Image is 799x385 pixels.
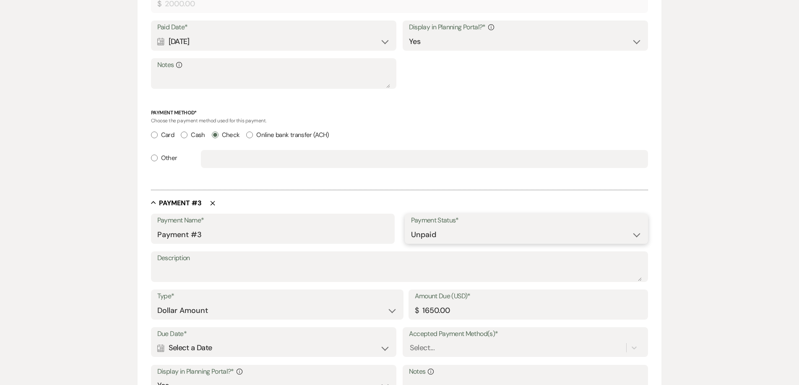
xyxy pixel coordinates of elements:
label: Online bank transfer (ACH) [246,129,329,141]
label: Notes [409,366,642,378]
h5: Payment # 3 [159,199,202,208]
span: Choose the payment method used for this payment. [151,117,266,124]
input: Cash [181,132,187,138]
label: Payment Status* [411,214,642,227]
label: Payment Name* [157,214,388,227]
label: Due Date* [157,328,390,340]
label: Other [151,152,177,164]
label: Cash [181,129,205,141]
p: Payment Method* [151,109,648,117]
div: $ [415,305,419,316]
div: Select... [410,342,435,354]
label: Check [212,129,240,141]
input: Other [151,155,158,161]
input: Card [151,132,158,138]
label: Display in Planning Portal?* [409,21,642,34]
button: Payment #3 [151,199,202,207]
label: Accepted Payment Method(s)* [409,328,642,340]
label: Description [157,252,642,264]
input: Check [212,132,219,138]
div: Select a Date [157,340,390,356]
label: Amount Due (USD)* [415,290,642,302]
label: Card [151,129,174,141]
label: Notes [157,59,390,71]
label: Display in Planning Portal?* [157,366,390,378]
input: Online bank transfer (ACH) [246,132,253,138]
label: Type* [157,290,397,302]
label: Paid Date* [157,21,390,34]
div: [DATE] [157,34,390,50]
